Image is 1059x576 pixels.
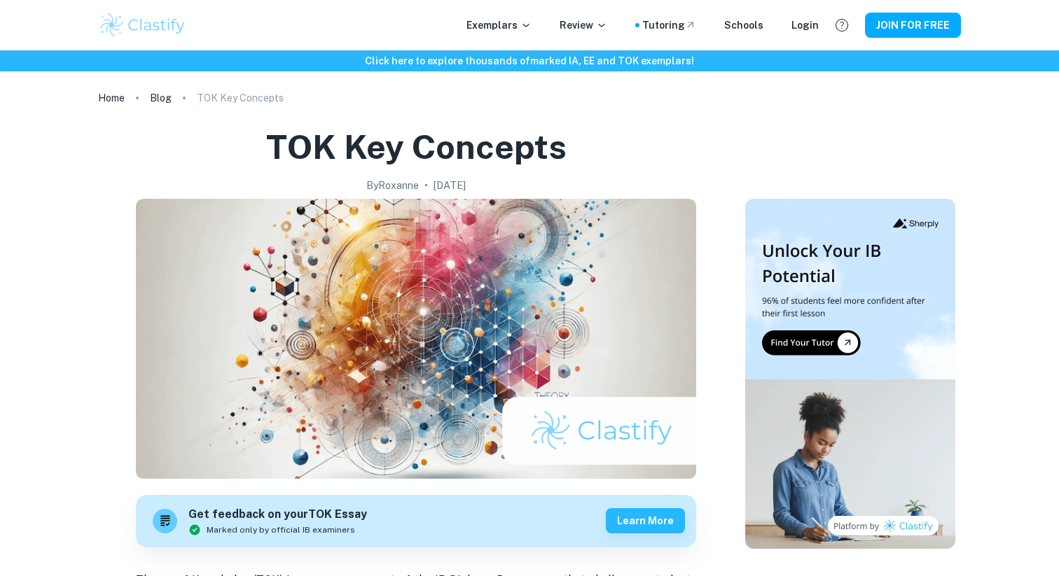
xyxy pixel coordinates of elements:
h2: [DATE] [434,178,466,193]
a: Tutoring [642,17,696,33]
p: • [424,178,428,193]
h1: TOK Key Concepts [266,125,567,169]
a: Home [98,88,125,108]
button: Help and Feedback [830,13,854,37]
img: Clastify logo [98,11,187,39]
a: Get feedback on yourTOK EssayMarked only by official IB examinersLearn more [136,495,696,547]
a: Login [791,17,819,33]
p: TOK Key Concepts [197,90,284,106]
a: Blog [150,88,172,108]
h6: Click here to explore thousands of marked IA, EE and TOK exemplars ! [3,53,1056,69]
button: Learn more [606,508,685,533]
h6: Get feedback on your TOK Essay [188,506,367,524]
h2: By Roxanne [366,178,419,193]
a: Schools [724,17,763,33]
p: Review [560,17,607,33]
p: Exemplars [466,17,532,33]
img: TOK Key Concepts cover image [136,199,696,479]
img: Thumbnail [745,199,955,549]
span: Marked only by official IB examiners [207,524,355,536]
button: JOIN FOR FREE [865,13,961,38]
